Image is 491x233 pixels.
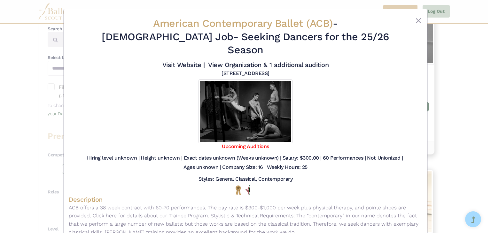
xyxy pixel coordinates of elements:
[222,70,269,77] h5: [STREET_ADDRESS]
[415,17,422,25] button: Close
[199,79,293,143] img: Logo
[208,61,329,69] a: View Organization & 1 additional audition
[183,164,221,171] h5: Ages unknown |
[69,195,422,204] h4: Description
[267,164,308,171] h5: Weekly Hours: 25
[199,176,292,183] h5: Styles: General Classical, Contemporary
[153,17,333,29] span: American Contemporary Ballet (ACB)
[222,143,269,149] a: Upcoming Auditions
[141,155,182,162] h5: Height unknown |
[222,164,265,171] h5: Company Size: 16 |
[323,155,366,162] h5: 60 Performances |
[283,155,322,162] h5: Salary: $300.00 |
[245,185,250,195] img: All
[184,155,281,162] h5: Exact dates unknown (Weeks unknown) |
[87,155,139,162] h5: Hiring level unknown |
[102,31,233,43] span: [DEMOGRAPHIC_DATA] Job
[367,155,403,162] h5: Not Unionized |
[162,61,205,69] a: Visit Website |
[234,185,242,195] img: National
[98,17,393,57] h2: - - Seeking Dancers for the 25/26 Season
